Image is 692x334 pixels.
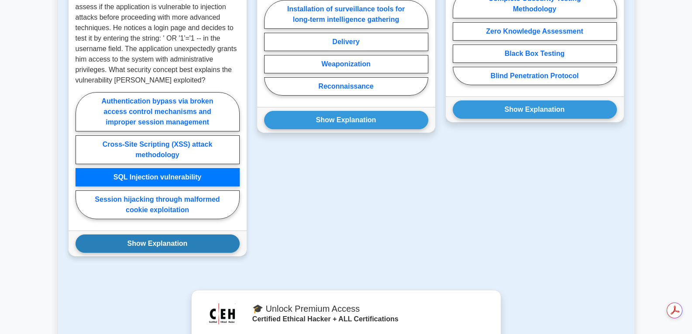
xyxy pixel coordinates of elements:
[76,168,240,186] label: SQL Injection vulnerability
[264,33,428,51] label: Delivery
[264,111,428,129] button: Show Explanation
[453,22,617,41] label: Zero Knowledge Assessment
[264,55,428,73] label: Weaponization
[76,190,240,219] label: Session hijacking through malformed cookie exploitation
[76,135,240,164] label: Cross-Site Scripting (XSS) attack methodology
[76,92,240,131] label: Authentication bypass via broken access control mechanisms and improper session management
[453,67,617,85] label: Blind Penetration Protocol
[453,45,617,63] label: Black Box Testing
[76,234,240,253] button: Show Explanation
[453,100,617,119] button: Show Explanation
[264,77,428,96] label: Reconnaissance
